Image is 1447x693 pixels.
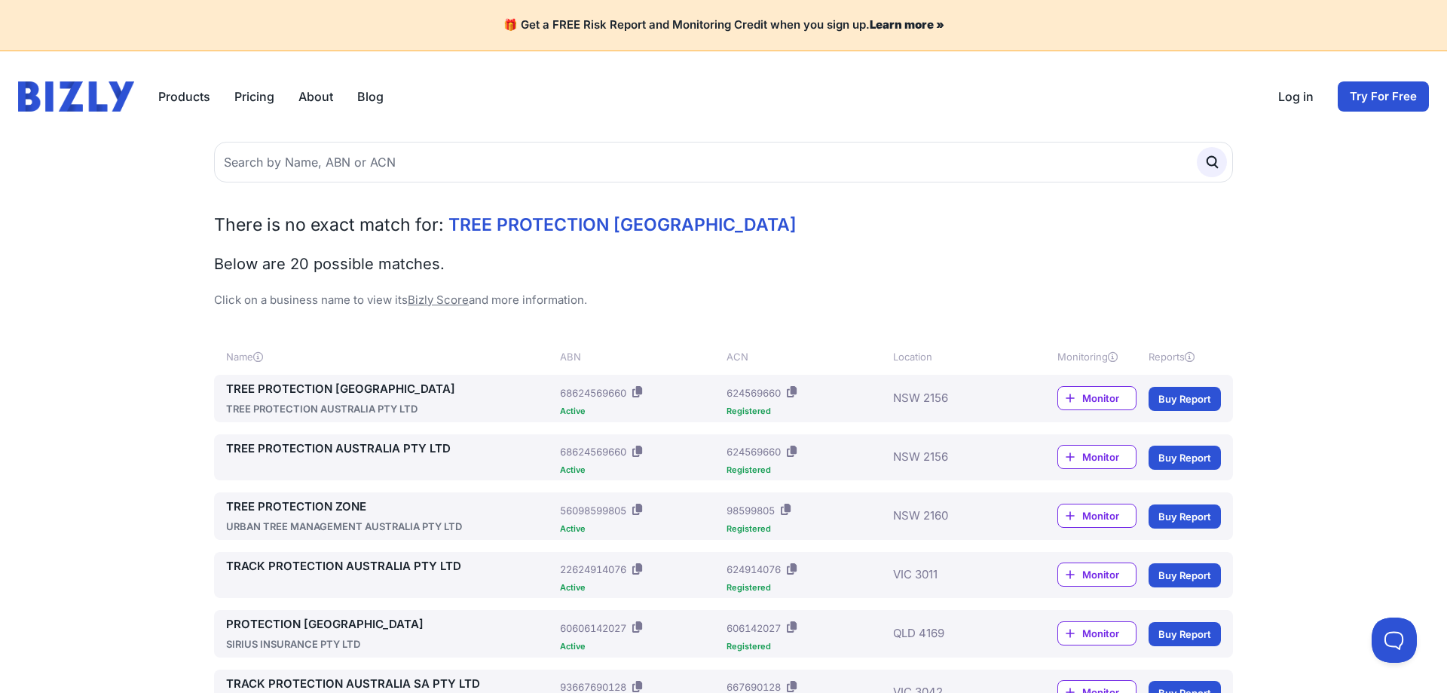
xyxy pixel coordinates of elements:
div: Location [893,349,1012,364]
a: Monitor [1057,386,1136,410]
div: Active [560,525,720,533]
a: Blog [357,87,384,106]
div: Active [560,407,720,415]
div: NSW 2156 [893,381,1012,416]
div: TREE PROTECTION AUSTRALIA PTY LTD [226,401,554,416]
span: Monitor [1082,626,1136,641]
div: VIC 3011 [893,558,1012,593]
span: Monitor [1082,508,1136,523]
a: Buy Report [1149,622,1221,646]
div: Reports [1149,349,1221,364]
span: There is no exact match for: [214,214,444,235]
div: 68624569660 [560,385,626,400]
a: Monitor [1057,621,1136,645]
div: NSW 2160 [893,498,1012,534]
div: NSW 2156 [893,440,1012,475]
div: 22624914076 [560,562,626,577]
a: Buy Report [1149,504,1221,529]
h4: 🎁 Get a FREE Risk Report and Monitoring Credit when you sign up. [18,18,1429,32]
a: Buy Report [1149,446,1221,470]
div: Registered [727,466,887,474]
iframe: Toggle Customer Support [1372,618,1417,663]
div: Active [560,466,720,474]
div: QLD 4169 [893,616,1012,652]
a: TREE PROTECTION ZONE [226,498,554,516]
a: Log in [1278,87,1314,106]
a: Buy Report [1149,387,1221,411]
div: Registered [727,584,887,592]
div: 606142027 [727,621,781,636]
a: TRACK PROTECTION AUSTRALIA PTY LTD [226,558,554,575]
input: Search by Name, ABN or ACN [214,142,1233,182]
a: TRACK PROTECTION AUSTRALIA SA PTY LTD [226,676,554,693]
a: Learn more » [870,17,944,32]
div: Registered [727,407,887,415]
div: 68624569660 [560,444,626,459]
span: Monitor [1082,567,1136,582]
div: ACN [727,349,887,364]
p: Click on a business name to view its and more information. [214,292,1233,309]
button: Products [158,87,210,106]
span: Monitor [1082,449,1136,465]
a: TREE PROTECTION AUSTRALIA PTY LTD [226,440,554,458]
div: ABN [560,349,720,364]
div: Registered [727,525,887,533]
div: 56098599805 [560,503,626,518]
a: PROTECTION [GEOGRAPHIC_DATA] [226,616,554,633]
div: 624914076 [727,562,781,577]
div: 98599805 [727,503,775,518]
div: Name [226,349,554,364]
span: Below are 20 possible matches. [214,255,445,273]
div: Monitoring [1057,349,1136,364]
a: Monitor [1057,504,1136,528]
div: Registered [727,642,887,651]
span: TREE PROTECTION [GEOGRAPHIC_DATA] [448,214,797,235]
div: Active [560,642,720,651]
div: SIRIUS INSURANCE PTY LTD [226,636,554,652]
a: Buy Report [1149,563,1221,587]
span: Monitor [1082,391,1136,406]
a: About [298,87,333,106]
div: 624569660 [727,444,781,459]
a: Try For Free [1338,81,1429,112]
div: Active [560,584,720,592]
div: URBAN TREE MANAGEMENT AUSTRALIA PTY LTD [226,519,554,534]
a: Monitor [1057,563,1136,587]
div: 60606142027 [560,621,626,636]
a: Bizly Score [408,293,469,307]
a: Pricing [234,87,274,106]
a: Monitor [1057,445,1136,469]
a: TREE PROTECTION [GEOGRAPHIC_DATA] [226,381,554,398]
div: 624569660 [727,385,781,400]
